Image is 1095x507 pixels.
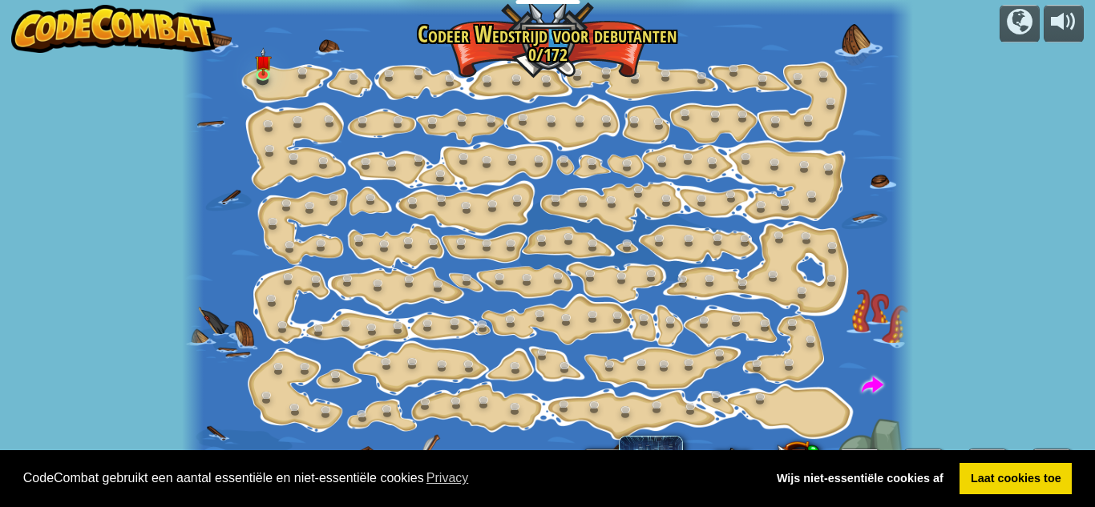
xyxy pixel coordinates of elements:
[1000,5,1040,42] button: Campagnes
[424,466,471,490] a: learn more about cookies
[766,463,954,495] a: deny cookies
[1044,5,1084,42] button: Volume aanpassen
[23,466,754,490] span: CodeCombat gebruikt een aantal essentiële en niet-essentiële cookies
[11,5,216,53] img: CodeCombat - Learn how to code by playing a game
[960,463,1072,495] a: allow cookies
[254,47,271,76] img: level-banner-unstarted.png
